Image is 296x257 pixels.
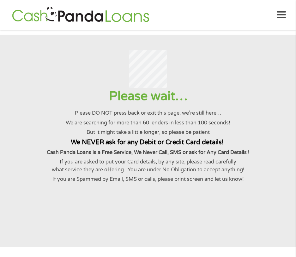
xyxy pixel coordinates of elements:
strong: Cash Panda Loans is a Free Service, We Never Call, SMS or ask for Any Card Details ! [47,149,250,156]
strong: We NEVER ask for any Debit or Credit Card details! [71,138,224,146]
p: Please DO NOT press back or exit this page, we’re still here… [8,109,288,117]
p: But it might take a little longer, so please be patient [8,128,288,136]
h1: Please wait… [8,88,288,104]
p: If you are Spammed by Email, SMS or calls, please print screen and let us know! [8,175,288,183]
p: We are searching for more than 60 lenders in less than 100 seconds! [8,119,288,127]
p: If you are asked to put your Card details, by any site, please read carefully what service they a... [8,158,288,174]
img: GetLoanNow Logo [10,6,151,24]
